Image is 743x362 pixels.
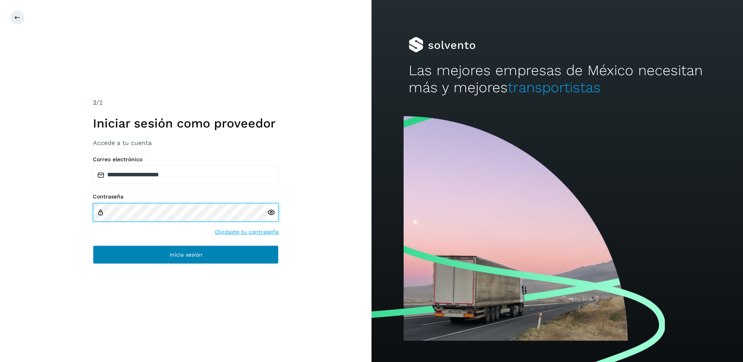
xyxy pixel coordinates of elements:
label: Correo electrónico [93,156,279,163]
h1: Iniciar sesión como proveedor [93,116,279,131]
span: 2 [93,99,96,106]
h2: Las mejores empresas de México necesitan más y mejores [409,62,706,97]
span: Inicia sesión [169,252,202,257]
label: Contraseña [93,193,279,200]
a: Olvidaste tu contraseña [215,228,279,236]
span: transportistas [508,79,601,96]
h3: Accede a tu cuenta [93,139,279,147]
button: Inicia sesión [93,245,279,264]
div: /2 [93,98,279,107]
